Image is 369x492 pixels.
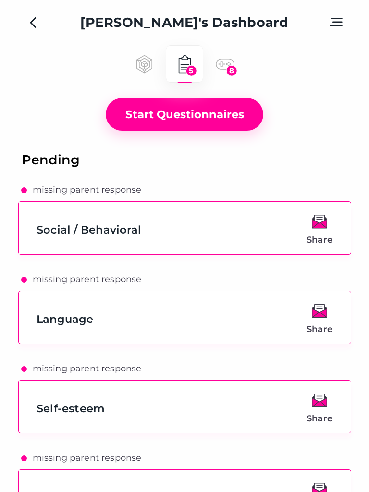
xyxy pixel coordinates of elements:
[37,402,105,415] span: Self-esteem
[307,414,332,424] p: Share
[106,98,263,131] button: Start Questionnaires
[307,235,332,246] p: Share
[185,65,197,76] div: 5
[226,65,237,76] div: 8
[37,312,94,326] span: Language
[120,105,250,124] span: Start Questionnaires
[33,273,358,286] p: Missing parent response
[33,184,358,197] p: Missing parent response
[37,223,141,236] span: Social / Behavioral
[307,324,332,335] p: Share
[24,13,43,33] button: Back
[22,151,80,169] h4: Pending
[33,362,358,375] p: Missing parent response
[33,452,358,465] p: Missing parent response
[55,13,314,33] p: [PERSON_NAME]'s Dashboard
